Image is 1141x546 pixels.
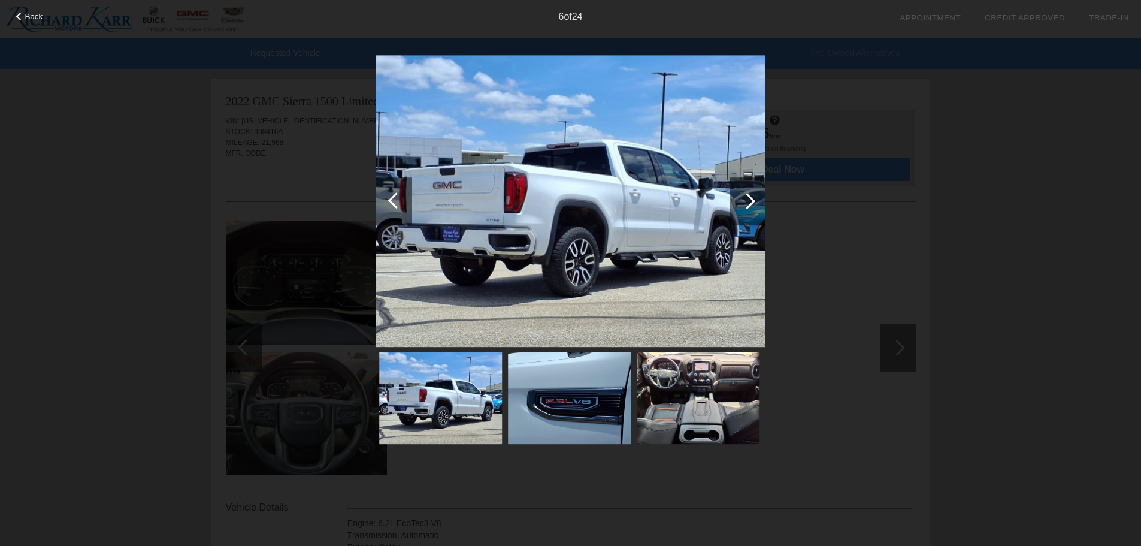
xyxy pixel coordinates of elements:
img: e0dbea3eae86ad8c30c8b0f24aaff603.jpg [376,55,765,348]
a: Trade-In [1089,13,1129,22]
span: 24 [572,11,583,22]
img: 357e2868909e71719959a65c7cc603fb.jpg [508,352,631,444]
img: 63dba02ed775939028c62d4091c6a439.jpg [637,352,759,444]
span: Back [25,12,43,21]
span: 6 [558,11,564,22]
img: e0dbea3eae86ad8c30c8b0f24aaff603.jpg [379,352,502,444]
a: Appointment [900,13,961,22]
a: Credit Approved [985,13,1065,22]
